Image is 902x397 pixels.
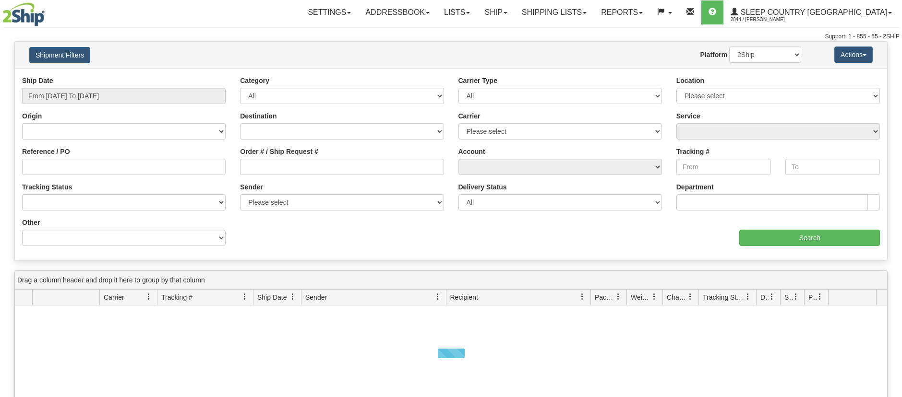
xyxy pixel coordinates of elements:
label: Account [458,147,485,156]
span: Packages [595,292,615,302]
label: Category [240,76,269,85]
span: 2044 / [PERSON_NAME] [731,15,803,24]
a: Recipient filter column settings [574,289,590,305]
a: Delivery Status filter column settings [764,289,780,305]
a: Ship Date filter column settings [285,289,301,305]
label: Department [676,182,714,192]
span: Tracking Status [703,292,745,302]
label: Carrier [458,111,481,121]
label: Order # / Ship Request # [240,147,318,156]
a: Weight filter column settings [646,289,662,305]
label: Ship Date [22,76,53,85]
label: Tracking Status [22,182,72,192]
span: Shipment Issues [784,292,793,302]
a: Sender filter column settings [430,289,446,305]
span: Pickup Status [808,292,817,302]
a: Ship [477,0,514,24]
a: Tracking # filter column settings [237,289,253,305]
input: From [676,159,771,175]
a: Shipping lists [515,0,594,24]
button: Shipment Filters [29,47,90,63]
span: Charge [667,292,687,302]
input: To [785,159,880,175]
label: Platform [700,50,727,59]
a: Settings [301,0,358,24]
label: Destination [240,111,277,121]
a: Carrier filter column settings [141,289,157,305]
label: Tracking # [676,147,710,156]
iframe: chat widget [880,150,901,247]
span: Ship Date [257,292,287,302]
button: Actions [834,47,873,63]
span: Recipient [450,292,478,302]
label: Reference / PO [22,147,70,156]
span: Carrier [104,292,124,302]
span: Sender [305,292,327,302]
label: Origin [22,111,42,121]
a: Sleep Country [GEOGRAPHIC_DATA] 2044 / [PERSON_NAME] [723,0,899,24]
label: Delivery Status [458,182,507,192]
img: logo2044.jpg [2,2,45,26]
label: Carrier Type [458,76,497,85]
a: Tracking Status filter column settings [740,289,756,305]
label: Location [676,76,704,85]
label: Sender [240,182,263,192]
label: Service [676,111,700,121]
input: Search [739,230,880,246]
a: Shipment Issues filter column settings [788,289,804,305]
span: Tracking # [161,292,192,302]
span: Delivery Status [760,292,769,302]
a: Charge filter column settings [682,289,698,305]
a: Packages filter column settings [610,289,626,305]
div: grid grouping header [15,271,887,290]
label: Other [22,218,40,227]
span: Weight [631,292,651,302]
div: Support: 1 - 855 - 55 - 2SHIP [2,33,900,41]
a: Addressbook [358,0,437,24]
a: Pickup Status filter column settings [812,289,828,305]
a: Reports [594,0,650,24]
span: Sleep Country [GEOGRAPHIC_DATA] [738,8,887,16]
a: Lists [437,0,477,24]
